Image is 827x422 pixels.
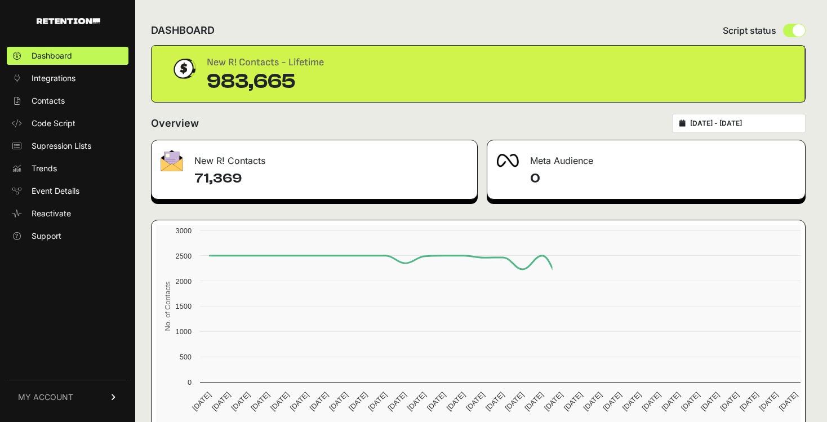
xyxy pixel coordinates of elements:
[32,208,71,219] span: Reactivate
[641,390,663,412] text: [DATE]
[530,170,796,188] h4: 0
[484,390,506,412] text: [DATE]
[32,185,79,197] span: Event Details
[7,137,128,155] a: Supression Lists
[180,353,192,361] text: 500
[32,73,75,84] span: Integrations
[207,55,324,70] div: New R! Contacts - Lifetime
[176,277,192,286] text: 2000
[7,205,128,223] a: Reactivate
[425,390,447,412] text: [DATE]
[621,390,643,412] text: [DATE]
[367,390,389,412] text: [DATE]
[288,390,310,412] text: [DATE]
[7,182,128,200] a: Event Details
[601,390,623,412] text: [DATE]
[249,390,271,412] text: [DATE]
[176,252,192,260] text: 2500
[487,140,805,174] div: Meta Audience
[308,390,330,412] text: [DATE]
[207,70,324,93] div: 983,665
[504,390,526,412] text: [DATE]
[7,47,128,65] a: Dashboard
[406,390,428,412] text: [DATE]
[327,390,349,412] text: [DATE]
[562,390,584,412] text: [DATE]
[269,390,291,412] text: [DATE]
[32,50,72,61] span: Dashboard
[444,390,466,412] text: [DATE]
[176,302,192,310] text: 1500
[7,114,128,132] a: Code Script
[151,23,215,38] h2: DASHBOARD
[660,390,682,412] text: [DATE]
[723,24,776,37] span: Script status
[7,69,128,87] a: Integrations
[679,390,701,412] text: [DATE]
[32,163,57,174] span: Trends
[152,140,477,174] div: New R! Contacts
[496,154,519,167] img: fa-meta-2f981b61bb99beabf952f7030308934f19ce035c18b003e963880cc3fabeebb7.png
[7,380,128,414] a: MY ACCOUNT
[699,390,721,412] text: [DATE]
[188,378,192,387] text: 0
[176,327,192,336] text: 1000
[190,390,212,412] text: [DATE]
[347,390,369,412] text: [DATE]
[738,390,760,412] text: [DATE]
[581,390,603,412] text: [DATE]
[543,390,564,412] text: [DATE]
[7,159,128,177] a: Trends
[230,390,252,412] text: [DATE]
[210,390,232,412] text: [DATE]
[523,390,545,412] text: [DATE]
[7,227,128,245] a: Support
[777,390,799,412] text: [DATE]
[194,170,468,188] h4: 71,369
[7,92,128,110] a: Contacts
[176,226,192,235] text: 3000
[37,18,100,24] img: Retention.com
[718,390,740,412] text: [DATE]
[163,281,172,331] text: No. of Contacts
[758,390,780,412] text: [DATE]
[151,116,199,131] h2: Overview
[464,390,486,412] text: [DATE]
[386,390,408,412] text: [DATE]
[32,230,61,242] span: Support
[32,118,75,129] span: Code Script
[170,55,198,83] img: dollar-coin-05c43ed7efb7bc0c12610022525b4bbbb207c7efeef5aecc26f025e68dcafac9.png
[18,392,73,403] span: MY ACCOUNT
[161,150,183,171] img: fa-envelope-19ae18322b30453b285274b1b8af3d052b27d846a4fbe8435d1a52b978f639a2.png
[32,95,65,106] span: Contacts
[32,140,91,152] span: Supression Lists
